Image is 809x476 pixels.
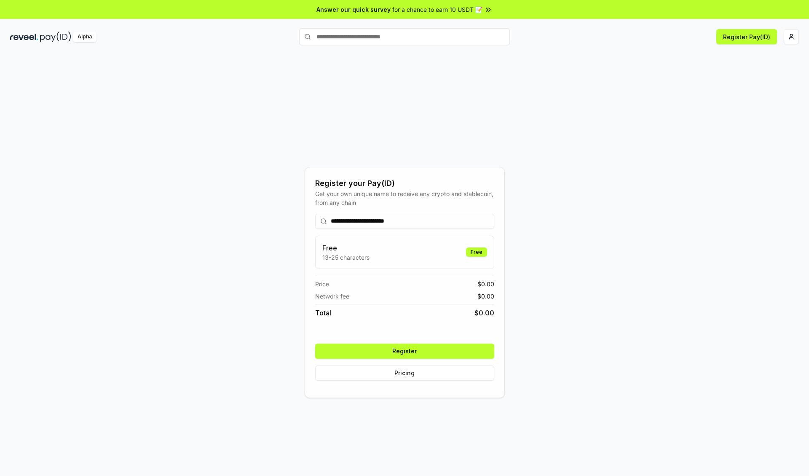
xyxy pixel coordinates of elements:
[40,32,71,42] img: pay_id
[315,177,494,189] div: Register your Pay(ID)
[316,5,391,14] span: Answer our quick survey
[10,32,38,42] img: reveel_dark
[315,280,329,288] span: Price
[73,32,96,42] div: Alpha
[466,247,487,257] div: Free
[315,292,349,301] span: Network fee
[474,308,494,318] span: $ 0.00
[315,189,494,207] div: Get your own unique name to receive any crypto and stablecoin, from any chain
[315,308,331,318] span: Total
[477,292,494,301] span: $ 0.00
[315,344,494,359] button: Register
[315,366,494,381] button: Pricing
[322,253,370,262] p: 13-25 characters
[392,5,482,14] span: for a chance to earn 10 USDT 📝
[322,243,370,253] h3: Free
[716,29,777,44] button: Register Pay(ID)
[477,280,494,288] span: $ 0.00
